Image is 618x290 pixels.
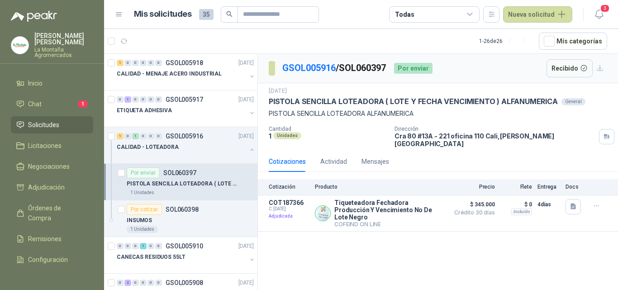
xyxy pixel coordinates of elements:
[238,95,254,104] p: [DATE]
[166,133,203,139] p: GSOL005916
[117,60,124,66] div: 1
[117,241,256,270] a: 0 0 0 1 0 0 GSOL005910[DATE] CANECAS RESIDUOS 55LT
[140,280,147,286] div: 0
[124,243,131,249] div: 0
[147,243,154,249] div: 0
[140,243,147,249] div: 1
[117,133,124,139] div: 1
[155,280,162,286] div: 0
[269,109,607,119] p: PISTOLA SENCILLA LOTEADORA ALFANUMERICA
[503,6,572,23] button: Nueva solicitud
[11,200,93,227] a: Órdenes de Compra
[395,132,595,147] p: Cra 80 #13A - 221 oficina 110 Cali , [PERSON_NAME][GEOGRAPHIC_DATA]
[155,133,162,139] div: 0
[127,189,158,196] div: 1 Unidades
[282,61,387,75] p: / SOL060397
[155,96,162,103] div: 0
[124,280,131,286] div: 2
[117,106,172,115] p: ETIQUETA ADHESIVA
[140,60,147,66] div: 0
[450,184,495,190] p: Precio
[28,203,85,223] span: Órdenes de Compra
[11,95,93,113] a: Chat1
[166,206,199,213] p: SOL060398
[269,126,387,132] p: Cantidad
[147,133,154,139] div: 0
[11,158,93,175] a: Negociaciones
[28,99,42,109] span: Chat
[124,96,131,103] div: 1
[140,133,147,139] div: 0
[34,33,93,45] p: [PERSON_NAME] [PERSON_NAME]
[537,184,560,190] p: Entrega
[166,60,203,66] p: GSOL005918
[450,210,495,215] span: Crédito 30 días
[320,157,347,166] div: Actividad
[539,33,607,50] button: Mís categorías
[11,116,93,133] a: Solicitudes
[500,184,532,190] p: Flete
[11,75,93,92] a: Inicio
[147,96,154,103] div: 0
[127,167,160,178] div: Por enviar
[28,255,68,265] span: Configuración
[334,221,444,228] p: COFEIND ON LINE
[315,184,444,190] p: Producto
[28,182,65,192] span: Adjudicación
[28,120,59,130] span: Solicitudes
[134,8,192,21] h1: Mis solicitudes
[117,57,256,86] a: 1 0 0 0 0 0 GSOL005918[DATE] CALIDAD - MENAJE ACERO INDUSTRIAL
[566,184,584,190] p: Docs
[117,243,124,249] div: 0
[269,206,309,212] span: C: [DATE]
[269,184,309,190] p: Cotización
[11,230,93,247] a: Remisiones
[147,60,154,66] div: 0
[28,141,62,151] span: Licitaciones
[132,133,139,139] div: 1
[282,62,336,73] a: GSOL005916
[315,206,330,221] img: Company Logo
[269,132,271,140] p: 1
[500,199,532,210] p: $ 0
[117,70,222,78] p: CALIDAD - MENAJE ACERO INDUSTRIAL
[155,243,162,249] div: 0
[117,131,256,160] a: 1 0 1 0 0 0 GSOL005916[DATE] CALIDAD - LOTEADORA
[394,63,433,74] div: Por enviar
[591,6,607,23] button: 3
[166,96,203,103] p: GSOL005917
[11,11,57,22] img: Logo peakr
[11,179,93,196] a: Adjudicación
[132,243,139,249] div: 0
[511,208,532,215] div: Incluido
[273,132,301,139] div: Unidades
[28,162,70,171] span: Negociaciones
[132,280,139,286] div: 0
[155,60,162,66] div: 0
[28,234,62,244] span: Remisiones
[547,59,593,77] button: Recibido
[395,10,414,19] div: Todas
[450,199,495,210] span: $ 345.000
[127,216,152,225] p: INSUMOS
[269,157,306,166] div: Cotizaciones
[226,11,233,17] span: search
[269,212,309,221] p: Adjudicada
[269,199,309,206] p: COT187366
[163,170,196,176] p: SOL060397
[78,100,88,108] span: 1
[334,199,444,221] p: Tiqueteadora Fechadora Producción Y Vencimiento No De Lote Negro
[561,98,585,105] div: General
[238,132,254,141] p: [DATE]
[117,94,256,123] a: 0 1 0 0 0 0 GSOL005917[DATE] ETIQUETA ADHESIVA
[395,126,595,132] p: Dirección
[28,78,43,88] span: Inicio
[199,9,214,20] span: 35
[238,59,254,67] p: [DATE]
[269,97,558,106] p: PISTOLA SENCILLA LOTEADORA ( LOTE Y FECHA VENCIMIENTO ) ALFANUMERICA
[140,96,147,103] div: 0
[117,253,185,261] p: CANECAS RESIDUOS 55LT
[132,60,139,66] div: 0
[11,251,93,268] a: Configuración
[132,96,139,103] div: 0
